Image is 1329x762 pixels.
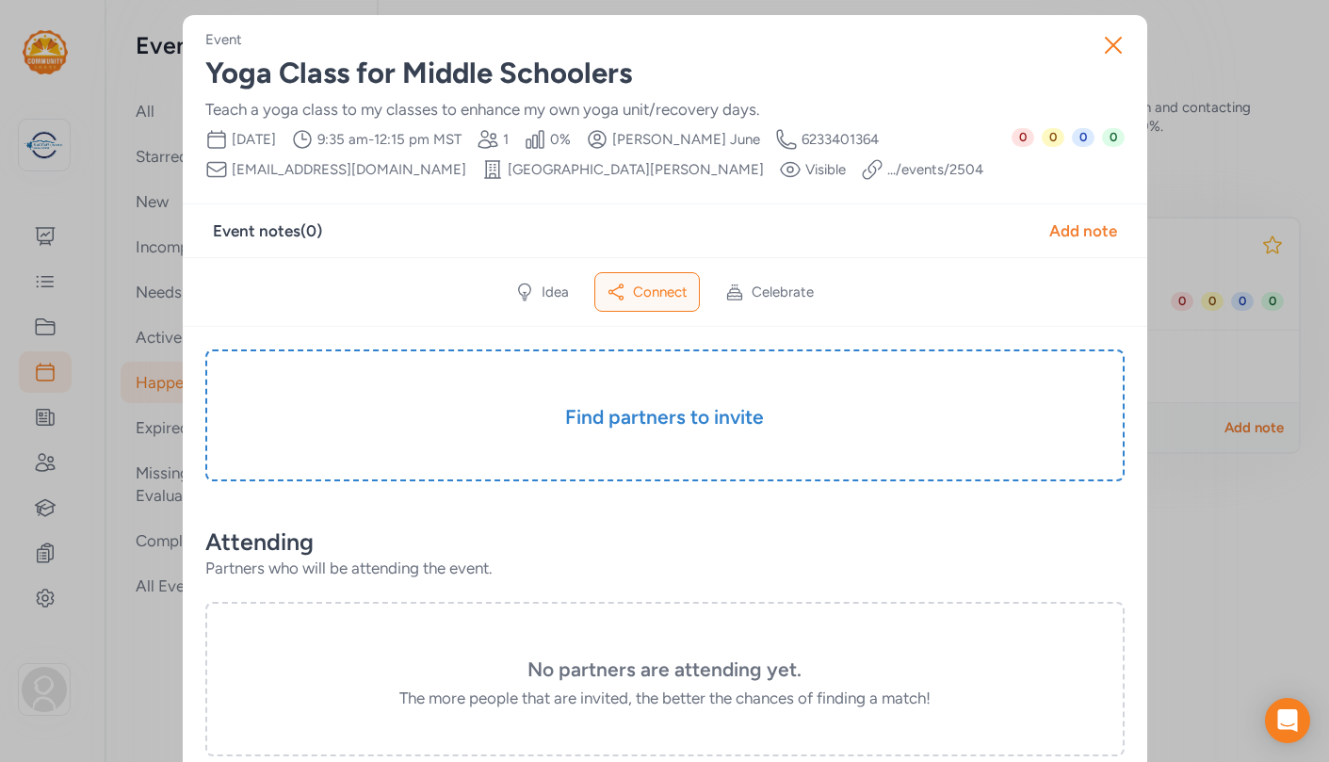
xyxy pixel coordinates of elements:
span: 0 % [550,130,571,149]
div: Add note [1049,219,1117,242]
span: 0 [1042,128,1064,147]
span: 9:35 am - 12:15 pm MST [317,130,462,149]
span: Connect [633,283,688,301]
span: 0 [1102,128,1125,147]
div: Event notes ( 0 ) [213,219,322,242]
div: Partners who will be attending the event. [205,557,1125,579]
div: Attending [205,527,1125,557]
div: Yoga Class for Middle Schoolers [205,57,1125,90]
span: 1 [503,130,509,149]
span: [EMAIL_ADDRESS][DOMAIN_NAME] [232,160,466,179]
span: [DATE] [232,130,276,149]
span: 0 [1072,128,1094,147]
h3: Find partners to invite [252,404,1078,430]
a: .../events/2504 [887,160,983,179]
div: Teach a yoga class to my classes to enhance my own yoga unit/recovery days. [205,98,1125,121]
span: [PERSON_NAME] June [612,130,760,149]
div: Event [205,30,242,49]
span: [GEOGRAPHIC_DATA][PERSON_NAME] [508,160,764,179]
span: Celebrate [752,283,814,301]
div: Open Intercom Messenger [1265,698,1310,743]
span: Idea [542,283,569,301]
span: Visible [805,160,846,179]
span: 6233401364 [802,130,879,149]
h3: No partners are attending yet. [252,657,1078,683]
div: The more people that are invited, the better the chances of finding a match! [252,687,1078,709]
span: 0 [1012,128,1034,147]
